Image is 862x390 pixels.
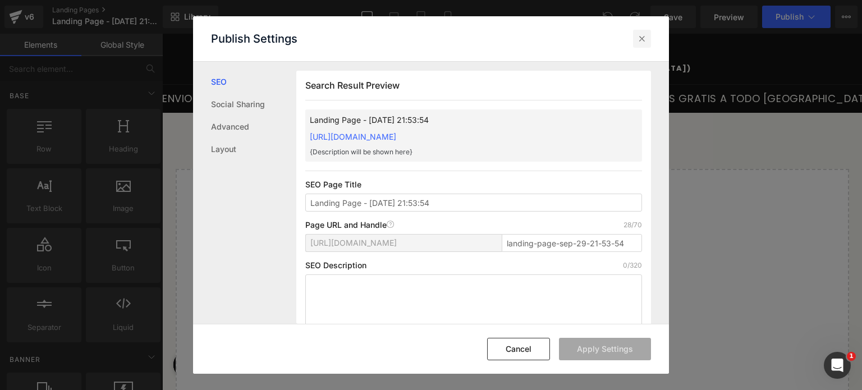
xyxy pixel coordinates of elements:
input: Enter your page title... [305,194,642,212]
p: 28/70 [623,221,642,230]
p: SEO Page Title [305,180,642,189]
p: {Description will be shown here} [310,147,602,157]
input: Enter page title... [502,234,642,252]
a: Advanced [211,116,296,138]
iframe: Intercom live chat [824,352,851,379]
p: or Drag & Drop elements from left sidebar [31,330,669,338]
img: LOGO.png [171,27,203,42]
p: PAGO CONTRA ENTREGA [266,60,392,70]
p: Publish Settings [211,32,297,45]
p: SEO Description [305,261,366,270]
p: ENVIOS GRATIS A TODO [GEOGRAPHIC_DATA] [449,60,687,70]
p: 0/320 [623,261,642,270]
a: [URL][DOMAIN_NAME] [310,132,396,141]
p: Start building your page [31,162,669,175]
li: 1 of 1 [28,27,672,42]
strong: ENVIOS A TODO LATAM (ENVIO GRATIS SOLO PARA [GEOGRAPHIC_DATA]) [208,29,529,40]
p: Page URL and Handle [305,221,395,230]
span: Search Result Preview [305,80,400,91]
button: Apply Settings [559,338,651,360]
span: 1 [847,352,856,361]
a: Explore Template [300,299,401,321]
a: Layout [211,138,296,160]
span: [URL][DOMAIN_NAME] [310,238,397,247]
button: Cancel [487,338,550,360]
a: Social Sharing [211,93,296,116]
p: Landing Page - [DATE] 21:53:54 [310,114,602,126]
a: SEO [211,71,296,93]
